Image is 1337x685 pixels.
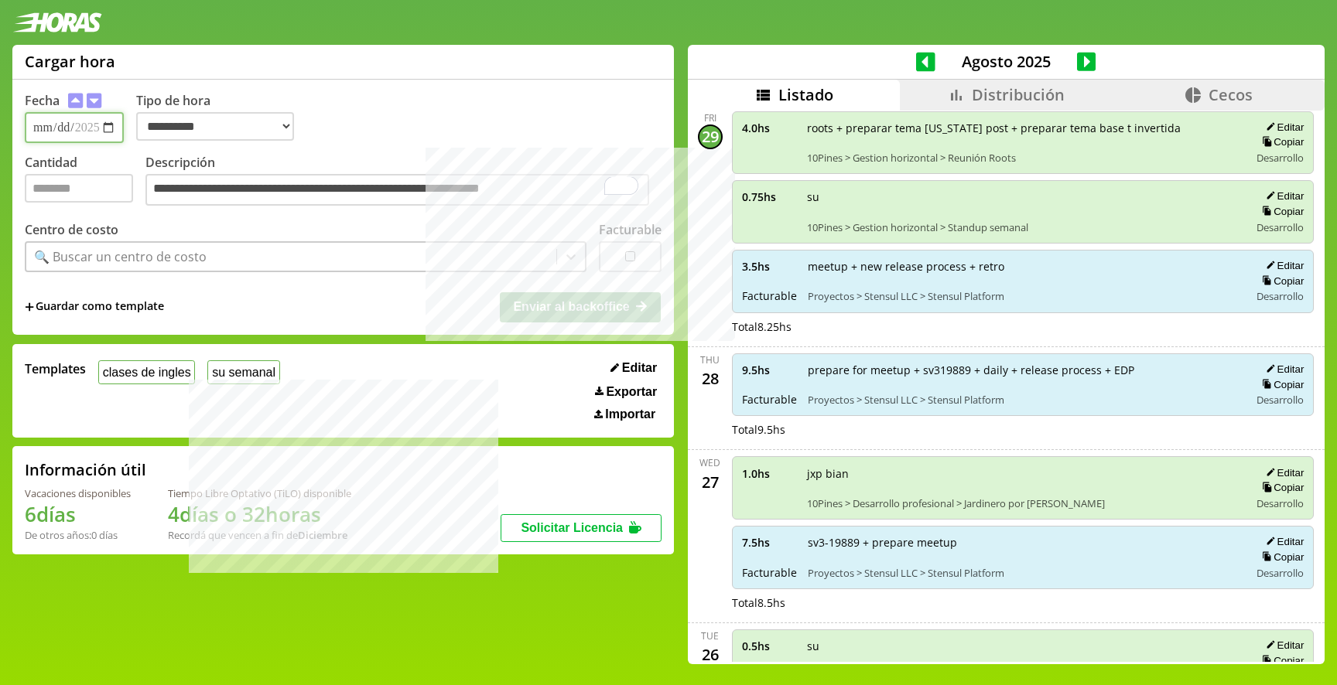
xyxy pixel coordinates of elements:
[25,51,115,72] h1: Cargar hora
[698,469,723,494] div: 27
[1261,466,1304,479] button: Editar
[935,51,1077,72] span: Agosto 2025
[732,422,1315,437] div: Total 9.5 hs
[732,319,1315,334] div: Total 8.25 hs
[622,361,657,375] span: Editar
[1257,205,1304,218] button: Copiar
[25,154,145,210] label: Cantidad
[168,528,351,542] div: Recordá que vencen a fin de
[168,500,351,528] h1: 4 días o 32 horas
[742,363,797,377] span: 9.5 hs
[25,298,34,315] span: +
[808,289,1240,303] span: Proyectos > Stensul LLC > Stensul Platform
[168,486,351,500] div: Tiempo Libre Optativo (TiLO) disponible
[699,456,720,469] div: Wed
[1257,135,1304,148] button: Copiar
[25,221,118,238] label: Centro de costo
[808,535,1240,550] span: sv3-19889 + prepare meetup
[807,466,1240,481] span: jxp bian
[1257,151,1304,165] span: Desarrollo
[25,459,146,480] h2: Información útil
[807,496,1240,510] span: 10Pines > Desarrollo profesional > Jardinero por [PERSON_NAME]
[145,154,662,210] label: Descripción
[599,221,662,238] label: Facturable
[1209,84,1253,105] span: Cecos
[25,360,86,377] span: Templates
[298,528,347,542] b: Diciembre
[136,112,294,141] select: Tipo de hora
[808,363,1240,377] span: prepare for meetup + sv319889 + daily + release process + EDP
[742,288,797,303] span: Facturable
[136,92,306,143] label: Tipo de hora
[742,121,796,135] span: 4.0 hs
[807,220,1240,234] span: 10Pines > Gestion horizontal > Standup semanal
[1261,363,1304,376] button: Editar
[701,629,719,642] div: Tue
[1261,639,1304,652] button: Editar
[12,12,102,32] img: logotipo
[1257,550,1304,564] button: Copiar
[742,535,797,550] span: 7.5 hs
[1257,566,1304,580] span: Desarrollo
[25,500,131,528] h1: 6 días
[1257,654,1304,667] button: Copiar
[808,393,1240,407] span: Proyectos > Stensul LLC > Stensul Platform
[606,360,662,376] button: Editar
[700,353,720,366] div: Thu
[98,360,195,384] button: clases de ingles
[1257,289,1304,303] span: Desarrollo
[1257,378,1304,391] button: Copiar
[34,248,207,265] div: 🔍 Buscar un centro de costo
[605,407,655,421] span: Importar
[1257,496,1304,510] span: Desarrollo
[1261,121,1304,134] button: Editar
[742,639,796,653] span: 0.5 hs
[807,121,1240,135] span: roots + preparar tema [US_STATE] post + preparar tema base t invertida
[742,392,797,407] span: Facturable
[688,111,1325,663] div: scrollable content
[501,514,662,542] button: Solicitar Licencia
[1257,220,1304,234] span: Desarrollo
[1257,393,1304,407] span: Desarrollo
[742,189,796,204] span: 0.75 hs
[25,486,131,500] div: Vacaciones disponibles
[25,174,133,203] input: Cantidad
[778,84,833,105] span: Listado
[732,595,1315,610] div: Total 8.5 hs
[807,151,1240,165] span: 10Pines > Gestion horizontal > Reunión Roots
[1261,259,1304,272] button: Editar
[742,565,797,580] span: Facturable
[972,84,1065,105] span: Distribución
[698,366,723,391] div: 28
[590,384,662,400] button: Exportar
[25,92,60,109] label: Fecha
[807,189,1240,204] span: su
[25,528,131,542] div: De otros años: 0 días
[1257,274,1304,288] button: Copiar
[808,259,1240,274] span: meetup + new release process + retro
[698,642,723,667] div: 26
[698,124,723,149] div: 29
[1257,481,1304,494] button: Copiar
[742,466,796,481] span: 1.0 hs
[808,566,1240,580] span: Proyectos > Stensul LLC > Stensul Platform
[1261,535,1304,548] button: Editar
[521,521,623,534] span: Solicitar Licencia
[742,259,797,274] span: 3.5 hs
[704,111,716,124] div: Fri
[606,385,657,399] span: Exportar
[145,174,649,206] textarea: To enrich screen reader interactions, please activate Accessibility in Grammarly extension settings
[1261,189,1304,203] button: Editar
[207,360,279,384] button: su semanal
[807,639,1240,653] span: su
[25,298,164,315] span: +Guardar como template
